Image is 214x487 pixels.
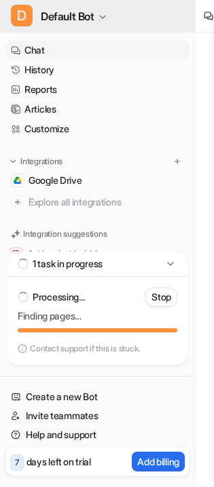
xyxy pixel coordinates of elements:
[5,155,67,168] button: Integrations
[12,250,20,258] img: Add a chat bubble
[15,456,19,469] p: 7
[5,425,190,444] a: Help and support
[14,176,22,184] img: Google Drive
[18,309,177,323] p: Finding pages…
[5,60,190,79] a: History
[5,41,190,60] a: Chat
[29,191,184,213] span: Explore all integrations
[29,174,82,187] span: Google Drive
[20,156,63,167] p: Integrations
[33,290,84,304] p: Processing...
[137,454,179,469] p: Add billing
[132,452,185,471] button: Add billing
[26,454,91,469] p: days left on trial
[23,228,107,240] p: Integration suggestions
[11,195,24,209] img: explore all integrations
[30,343,140,354] p: Contact support if this is stuck.
[5,171,190,190] a: Google DriveGoogle Drive
[173,157,182,166] img: menu_add.svg
[151,290,171,304] p: Stop
[5,100,190,119] a: Articles
[41,7,94,26] span: Default Bot
[145,288,177,307] button: Stop
[5,119,190,138] a: Customize
[11,5,33,26] span: D
[8,157,18,166] img: expand menu
[5,387,190,406] a: Create a new Bot
[33,257,103,271] p: 1 task in progress
[5,406,190,425] a: Invite teammates
[5,243,190,265] button: Add a chat bubbleAdd a chat bubble
[5,193,190,212] a: Explore all integrations
[5,80,190,99] a: Reports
